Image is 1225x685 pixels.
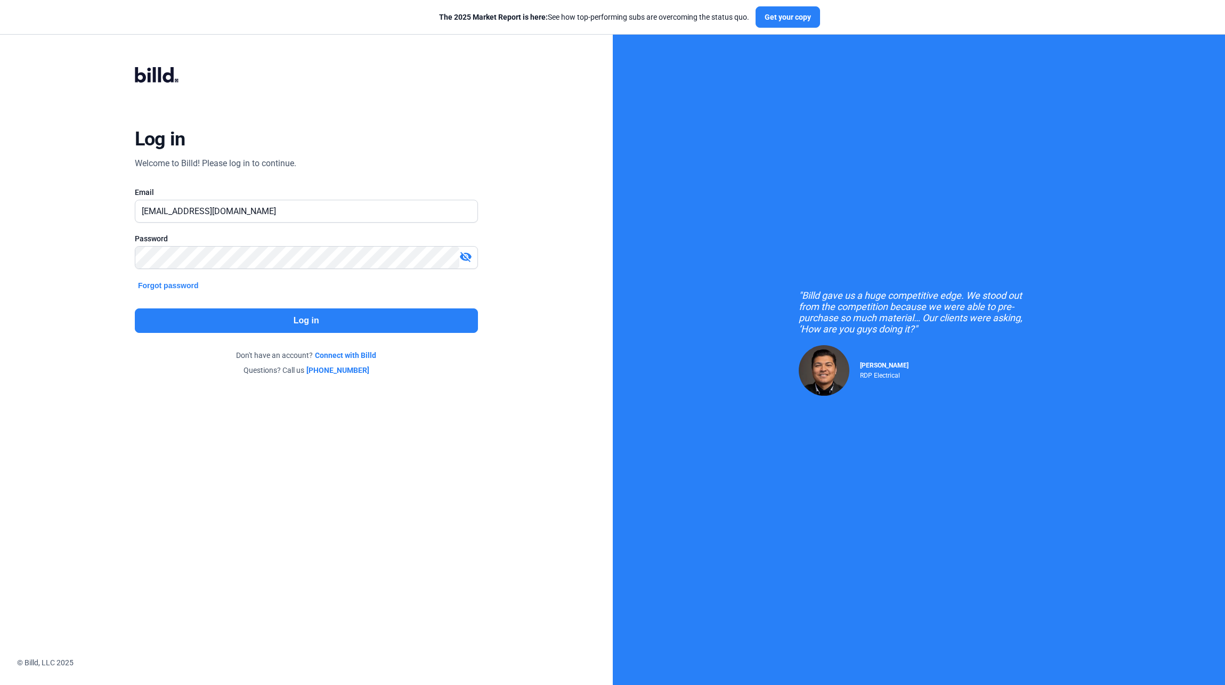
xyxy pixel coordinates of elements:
[135,365,478,376] div: Questions? Call us
[439,12,749,22] div: See how top-performing subs are overcoming the status quo.
[860,369,908,379] div: RDP Electrical
[135,308,478,333] button: Log in
[756,6,820,28] button: Get your copy
[135,233,478,244] div: Password
[135,187,478,198] div: Email
[306,365,369,376] a: [PHONE_NUMBER]
[799,290,1039,335] div: "Billd gave us a huge competitive edge. We stood out from the competition because we were able to...
[459,250,472,263] mat-icon: visibility_off
[135,127,185,151] div: Log in
[439,13,548,21] span: The 2025 Market Report is here:
[135,350,478,361] div: Don't have an account?
[135,157,296,170] div: Welcome to Billd! Please log in to continue.
[860,362,908,369] span: [PERSON_NAME]
[799,345,849,396] img: Raul Pacheco
[135,280,202,291] button: Forgot password
[315,350,376,361] a: Connect with Billd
